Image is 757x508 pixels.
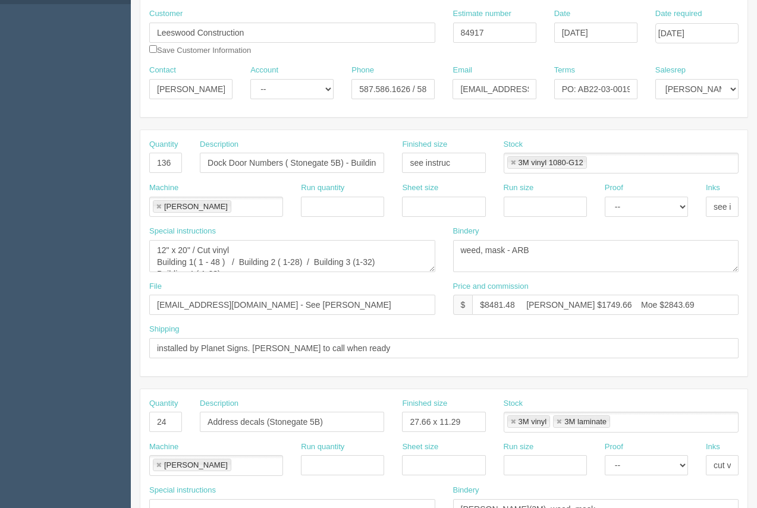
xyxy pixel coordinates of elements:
label: Run quantity [301,182,344,194]
label: Bindery [453,226,479,237]
label: Run quantity [301,441,344,453]
div: 3M laminate [564,418,607,425]
label: Description [200,398,238,409]
div: [PERSON_NAME] [164,461,228,469]
label: Inks [706,182,720,194]
label: Date required [655,8,702,20]
label: Contact [149,65,176,76]
label: Description [200,139,238,150]
label: Bindery [453,485,479,496]
label: Shipping [149,324,180,335]
label: Stock [504,139,523,150]
div: 3M vinyl 1080-G12 [519,159,583,166]
label: Special instructions [149,226,216,237]
label: Inks [706,441,720,453]
label: Machine [149,441,178,453]
label: Special instructions [149,485,216,496]
label: Price and commission [453,281,529,292]
div: Save Customer Information [149,8,435,56]
label: Run size [504,441,534,453]
label: Machine [149,182,178,194]
div: [PERSON_NAME] [164,203,228,210]
label: File [149,281,162,292]
label: Terms [554,65,575,76]
label: Phone [351,65,374,76]
label: Run size [504,182,534,194]
textarea: 12" x 20" / Cut vinyl Building 1( 1 - 48 ) / Building 2 ( 1-28) / Building 3 (1-32) Building 4 ( ... [149,240,435,272]
label: Proof [605,182,623,194]
label: Quantity [149,398,178,409]
label: Finished size [402,139,447,150]
label: Finished size [402,398,447,409]
div: 3M vinyl [519,418,547,425]
label: Sheet size [402,182,438,194]
label: Estimate number [453,8,511,20]
label: Salesrep [655,65,686,76]
input: Enter customer name [149,23,435,43]
label: Stock [504,398,523,409]
label: Quantity [149,139,178,150]
label: Customer [149,8,183,20]
textarea: weed, mask - ARB [453,240,739,272]
label: Account [250,65,278,76]
div: $ [453,295,473,315]
label: Email [453,65,472,76]
label: Sheet size [402,441,438,453]
label: Date [554,8,570,20]
label: Proof [605,441,623,453]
